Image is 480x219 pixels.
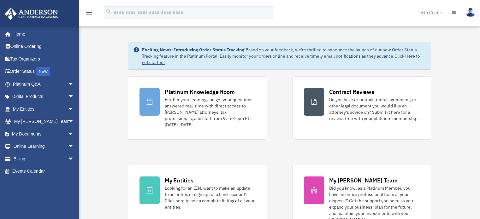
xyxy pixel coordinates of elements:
[165,88,235,96] div: Platinum Knowledge Room
[128,76,267,140] a: Platinum Knowledge Room Further your learning and get your questions answered real-time with dire...
[4,53,84,65] a: Tax Organizers
[68,153,80,165] span: arrow_drop_down
[4,153,84,165] a: Billingarrow_drop_down
[4,78,84,90] a: Platinum Q&Aarrow_drop_down
[85,11,93,16] a: menu
[4,128,84,140] a: My Documentsarrow_drop_down
[68,128,80,141] span: arrow_drop_down
[329,88,374,96] div: Contract Reviews
[68,78,80,91] span: arrow_drop_down
[4,40,84,53] a: Online Ordering
[68,140,80,153] span: arrow_drop_down
[165,96,255,128] div: Further your learning and get your questions answered real-time with direct access to [PERSON_NAM...
[165,185,255,210] div: Looking for an EIN, want to make an update to an entity, or sign up for a bank account? Click her...
[105,9,112,15] i: search
[4,65,84,78] a: Order StatusNEW
[36,67,50,76] div: NEW
[466,8,475,17] img: User Pic
[142,53,420,65] a: Click Here to get started!
[4,115,84,128] a: My [PERSON_NAME] Teamarrow_drop_down
[329,176,398,184] div: My [PERSON_NAME] Team
[292,76,431,140] a: Contract Reviews Do you have a contract, rental agreement, or other legal document you would like...
[4,28,80,40] a: Home
[4,90,84,103] a: Digital Productsarrow_drop_down
[142,47,246,53] strong: Exciting News: Introducing Order Status Tracking!
[4,103,84,115] a: My Entitiesarrow_drop_down
[68,115,80,128] span: arrow_drop_down
[4,165,84,178] a: Events Calendar
[68,90,80,103] span: arrow_drop_down
[4,140,84,153] a: Online Learningarrow_drop_down
[329,96,419,122] div: Do you have a contract, rental agreement, or other legal document you would like an attorney's ad...
[85,9,93,16] i: menu
[142,47,426,66] div: Based on your feedback, we're thrilled to announce the launch of our new Order Status Tracking fe...
[68,103,80,116] span: arrow_drop_down
[3,8,60,20] img: Anderson Advisors Platinum Portal
[165,176,193,184] div: My Entities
